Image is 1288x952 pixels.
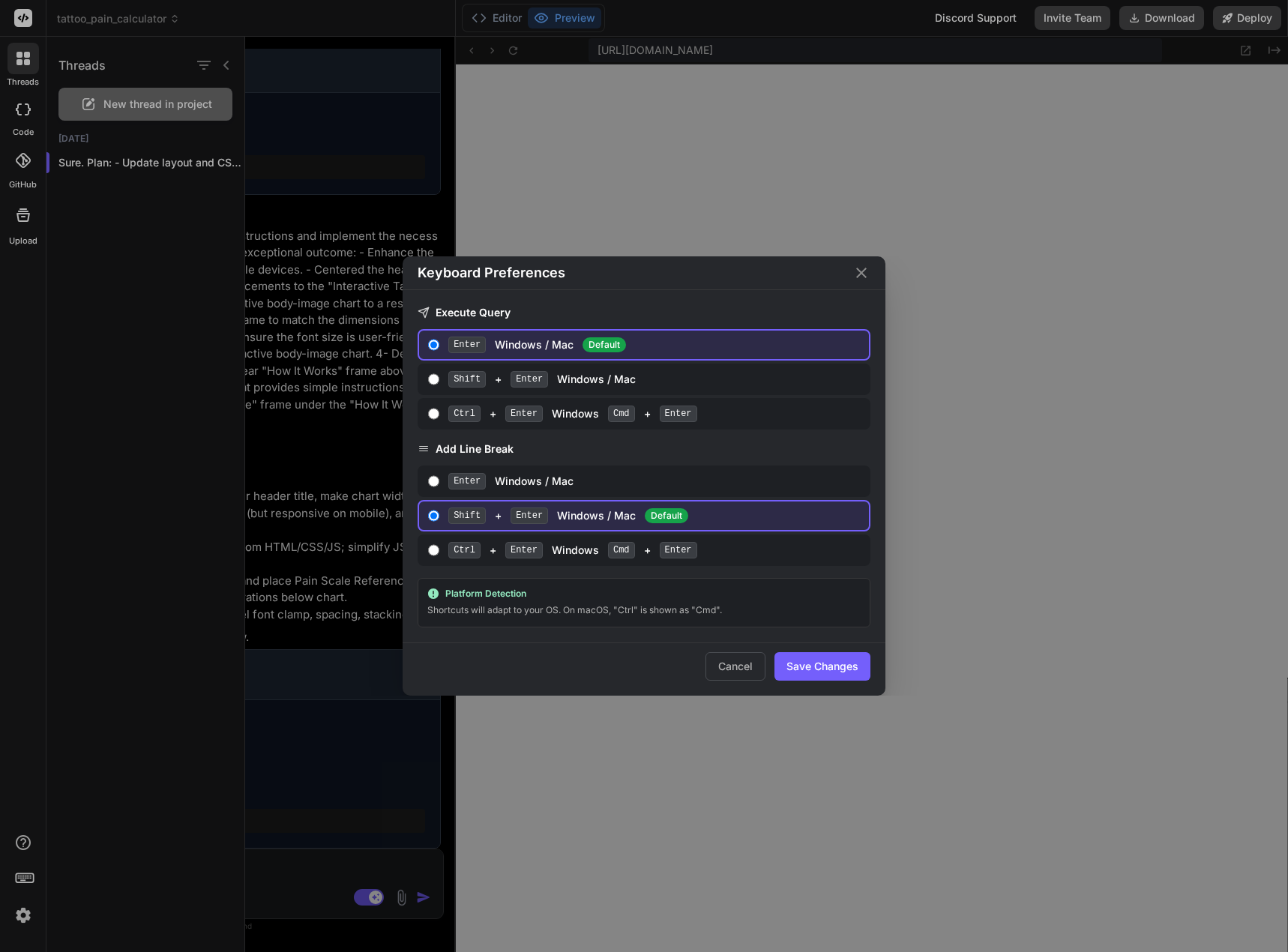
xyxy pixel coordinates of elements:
button: Close [852,264,870,282]
button: Cancel [705,652,765,681]
div: Windows / Mac [448,337,863,353]
span: Cmd [608,406,635,422]
input: Ctrl+Enter Windows Cmd+Enter [428,544,439,556]
span: Shift [448,507,486,524]
span: Default [583,337,626,352]
button: Save Changes [774,652,870,681]
span: Ctrl [448,406,481,422]
h3: Add Line Break [418,442,870,457]
div: + Windows / Mac [448,371,863,388]
span: Default [645,508,688,523]
span: Enter [448,473,486,489]
span: Enter [511,507,548,524]
span: Enter [660,406,697,422]
div: + Windows + [448,406,863,422]
input: Shift+EnterWindows / MacDefault [428,510,439,522]
span: Shift [448,371,486,388]
input: EnterWindows / Mac [428,475,439,487]
input: EnterWindows / Mac Default [428,339,439,351]
h2: Keyboard Preferences [418,262,565,283]
h3: Execute Query [418,305,870,320]
span: Enter [505,542,543,558]
span: Enter [511,371,548,388]
span: Ctrl [448,542,481,558]
div: + Windows / Mac [448,507,863,524]
input: Ctrl+Enter Windows Cmd+Enter [428,408,439,420]
span: Enter [448,337,486,353]
div: + Windows + [448,542,863,558]
div: Platform Detection [427,588,861,600]
input: Shift+EnterWindows / Mac [428,373,439,385]
div: Windows / Mac [448,473,863,489]
span: Enter [505,406,543,422]
span: Enter [660,542,697,558]
span: Cmd [608,542,635,558]
div: Shortcuts will adapt to your OS. On macOS, "Ctrl" is shown as "Cmd". [427,603,861,618]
